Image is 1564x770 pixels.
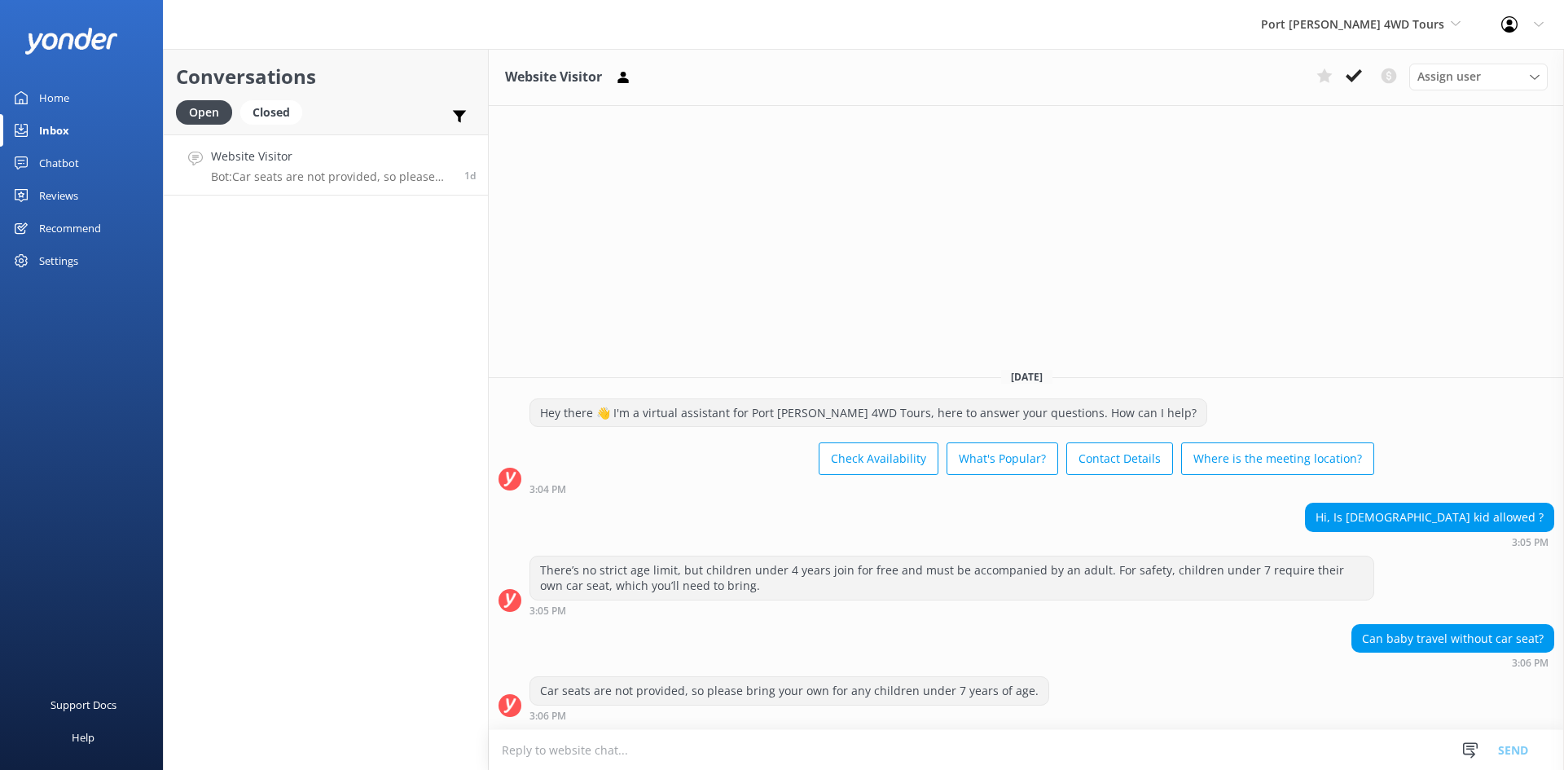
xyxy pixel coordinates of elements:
a: Website VisitorBot:Car seats are not provided, so please bring your own for any children under 7 ... [164,134,488,196]
div: Sep 20 2025 03:04pm (UTC +10:00) Australia/Sydney [529,483,1374,495]
div: Can baby travel without car seat? [1352,625,1553,653]
h4: Website Visitor [211,147,452,165]
span: [DATE] [1001,370,1052,384]
img: yonder-white-logo.png [24,28,118,55]
div: Car seats are not provided, so please bring your own for any children under 7 years of age. [530,677,1048,705]
a: Closed [240,103,310,121]
button: Contact Details [1066,442,1173,475]
div: Sep 20 2025 03:06pm (UTC +10:00) Australia/Sydney [529,710,1049,721]
div: Support Docs [51,689,116,721]
div: Sep 20 2025 03:05pm (UTC +10:00) Australia/Sydney [529,605,1374,616]
span: Sep 20 2025 03:06pm (UTC +10:00) Australia/Sydney [464,169,476,183]
div: There’s no strict age limit, but children under 4 years join for free and must be accompanied by ... [530,557,1373,600]
div: Open [176,100,232,125]
div: Hey there 👋 I'm a virtual assistant for Port [PERSON_NAME] 4WD Tours, here to answer your questio... [530,399,1206,427]
div: Assign User [1409,64,1548,90]
span: Port [PERSON_NAME] 4WD Tours [1261,16,1444,32]
a: Open [176,103,240,121]
strong: 3:04 PM [529,485,566,495]
button: Where is the meeting location? [1181,442,1374,475]
div: Chatbot [39,147,79,179]
button: What's Popular? [947,442,1058,475]
div: Settings [39,244,78,277]
div: Closed [240,100,302,125]
strong: 3:06 PM [1512,658,1549,668]
div: Sep 20 2025 03:06pm (UTC +10:00) Australia/Sydney [1351,657,1554,668]
strong: 3:05 PM [1512,538,1549,548]
h3: Website Visitor [505,67,602,88]
button: Check Availability [819,442,938,475]
div: Help [72,721,94,754]
span: Assign user [1417,68,1481,86]
strong: 3:06 PM [529,711,566,721]
div: Recommend [39,212,101,244]
div: Hi, Is [DEMOGRAPHIC_DATA] kid allowed ? [1306,504,1553,531]
div: Reviews [39,179,78,212]
div: Inbox [39,114,69,147]
p: Bot: Car seats are not provided, so please bring your own for any children under 7 years of age. [211,169,452,184]
strong: 3:05 PM [529,606,566,616]
div: Home [39,81,69,114]
div: Sep 20 2025 03:05pm (UTC +10:00) Australia/Sydney [1305,536,1554,548]
h2: Conversations [176,61,476,92]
